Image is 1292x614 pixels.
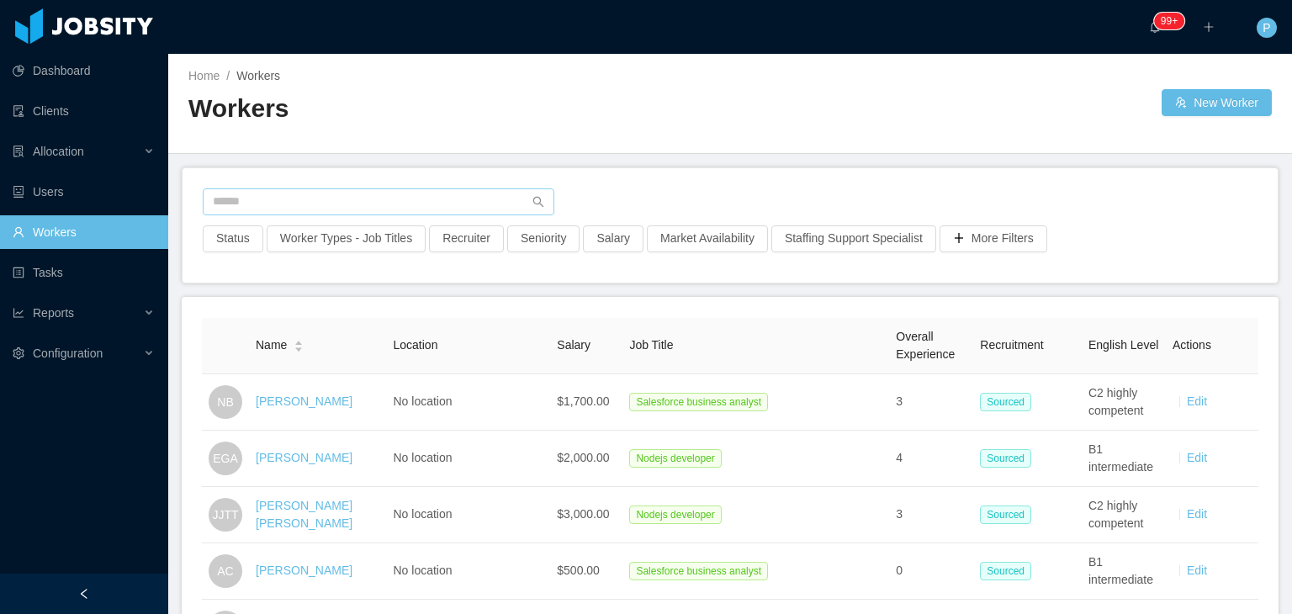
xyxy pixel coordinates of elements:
[256,336,287,354] span: Name
[217,554,233,588] span: AC
[13,347,24,359] i: icon: setting
[1187,564,1207,577] a: Edit
[213,442,238,475] span: EGA
[212,498,238,532] span: JJTT
[583,225,643,252] button: Salary
[188,92,730,126] h2: Workers
[557,564,600,577] span: $500.00
[940,225,1047,252] button: icon: plusMore Filters
[236,69,280,82] span: Workers
[980,505,1031,524] span: Sourced
[507,225,580,252] button: Seniority
[1162,89,1272,116] button: icon: usergroup-addNew Worker
[889,431,973,487] td: 4
[217,385,233,419] span: NB
[629,393,768,411] span: Salesforce business analyst
[1149,21,1161,33] i: icon: bell
[188,69,220,82] a: Home
[13,215,155,249] a: icon: userWorkers
[294,339,304,344] i: icon: caret-up
[294,345,304,350] i: icon: caret-down
[980,507,1038,521] a: Sourced
[13,307,24,319] i: icon: line-chart
[980,338,1043,352] span: Recruitment
[557,394,609,408] span: $1,700.00
[771,225,936,252] button: Staffing Support Specialist
[429,225,504,252] button: Recruiter
[980,562,1031,580] span: Sourced
[13,175,155,209] a: icon: robotUsers
[203,225,263,252] button: Status
[889,374,973,431] td: 3
[1082,543,1166,600] td: B1 intermediate
[1088,338,1158,352] span: English Level
[1187,451,1207,464] a: Edit
[256,499,352,530] a: [PERSON_NAME] [PERSON_NAME]
[557,451,609,464] span: $2,000.00
[629,505,721,524] span: Nodejs developer
[1203,21,1215,33] i: icon: plus
[980,451,1038,464] a: Sourced
[393,338,437,352] span: Location
[13,94,155,128] a: icon: auditClients
[1154,13,1184,29] sup: 1739
[889,543,973,600] td: 0
[980,393,1031,411] span: Sourced
[256,451,352,464] a: [PERSON_NAME]
[889,487,973,543] td: 3
[532,196,544,208] i: icon: search
[647,225,768,252] button: Market Availability
[557,507,609,521] span: $3,000.00
[629,562,768,580] span: Salesforce business analyst
[256,564,352,577] a: [PERSON_NAME]
[1082,487,1166,543] td: C2 highly competent
[33,145,84,158] span: Allocation
[33,347,103,360] span: Configuration
[294,338,304,350] div: Sort
[33,306,74,320] span: Reports
[1082,374,1166,431] td: C2 highly competent
[1187,507,1207,521] a: Edit
[226,69,230,82] span: /
[386,487,550,543] td: No location
[1187,394,1207,408] a: Edit
[13,54,155,87] a: icon: pie-chartDashboard
[1082,431,1166,487] td: B1 intermediate
[629,449,721,468] span: Nodejs developer
[1173,338,1211,352] span: Actions
[980,449,1031,468] span: Sourced
[386,374,550,431] td: No location
[1263,18,1270,38] span: P
[980,564,1038,577] a: Sourced
[896,330,955,361] span: Overall Experience
[629,338,673,352] span: Job Title
[13,256,155,289] a: icon: profileTasks
[267,225,426,252] button: Worker Types - Job Titles
[386,431,550,487] td: No location
[557,338,590,352] span: Salary
[13,146,24,157] i: icon: solution
[256,394,352,408] a: [PERSON_NAME]
[386,543,550,600] td: No location
[980,394,1038,408] a: Sourced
